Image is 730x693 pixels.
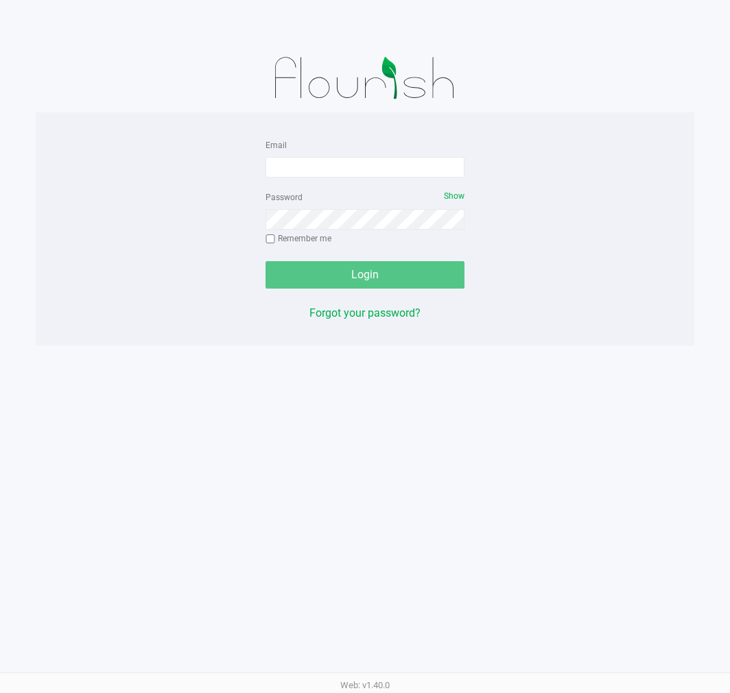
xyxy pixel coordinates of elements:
[444,191,464,201] span: Show
[309,305,421,321] button: Forgot your password?
[266,234,275,244] input: Remember me
[266,232,331,245] label: Remember me
[266,191,303,204] label: Password
[340,680,390,690] span: Web: v1.40.0
[266,139,287,151] label: Email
